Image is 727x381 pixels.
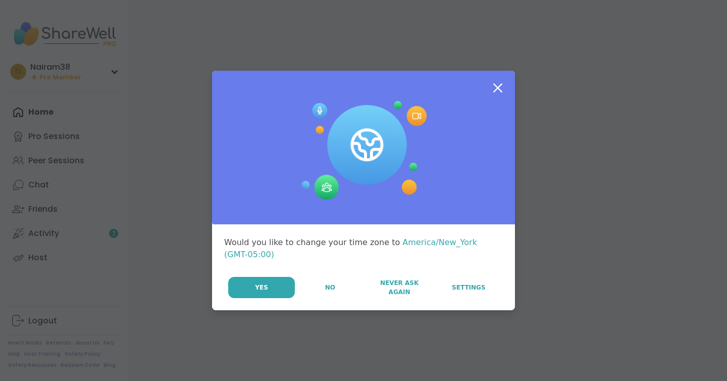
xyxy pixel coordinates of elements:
[365,277,433,298] button: Never Ask Again
[296,277,364,298] button: No
[325,283,335,292] span: No
[228,277,295,298] button: Yes
[370,278,428,297] span: Never Ask Again
[224,237,477,259] span: America/New_York (GMT-05:00)
[452,283,486,292] span: Settings
[224,236,503,261] div: Would you like to change your time zone to
[255,283,268,292] span: Yes
[300,101,427,200] img: Session Experience
[435,277,503,298] a: Settings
